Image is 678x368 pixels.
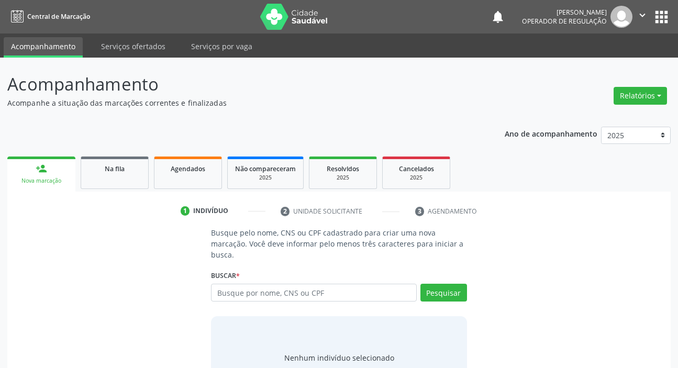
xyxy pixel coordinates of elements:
div: [PERSON_NAME] [522,8,607,17]
button: Relatórios [614,87,667,105]
span: Resolvidos [327,164,359,173]
span: Não compareceram [235,164,296,173]
img: img [610,6,632,28]
span: Na fila [105,164,125,173]
div: Indivíduo [193,206,228,216]
div: Nenhum indivíduo selecionado [284,352,394,363]
p: Busque pelo nome, CNS ou CPF cadastrado para criar uma nova marcação. Você deve informar pelo men... [211,227,466,260]
span: Agendados [171,164,205,173]
button: notifications [491,9,505,24]
a: Serviços ofertados [94,37,173,55]
p: Acompanhamento [7,71,472,97]
span: Central de Marcação [27,12,90,21]
a: Acompanhamento [4,37,83,58]
a: Central de Marcação [7,8,90,25]
div: Nova marcação [15,177,68,185]
a: Serviços por vaga [184,37,260,55]
button: Pesquisar [420,284,467,302]
div: 2025 [317,174,369,182]
div: 2025 [390,174,442,182]
div: 2025 [235,174,296,182]
p: Acompanhe a situação das marcações correntes e finalizadas [7,97,472,108]
div: person_add [36,163,47,174]
span: Cancelados [399,164,434,173]
span: Operador de regulação [522,17,607,26]
p: Ano de acompanhamento [505,127,597,140]
i:  [637,9,648,21]
input: Busque por nome, CNS ou CPF [211,284,416,302]
button: apps [652,8,671,26]
label: Buscar [211,267,240,284]
div: 1 [181,206,190,216]
button:  [632,6,652,28]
